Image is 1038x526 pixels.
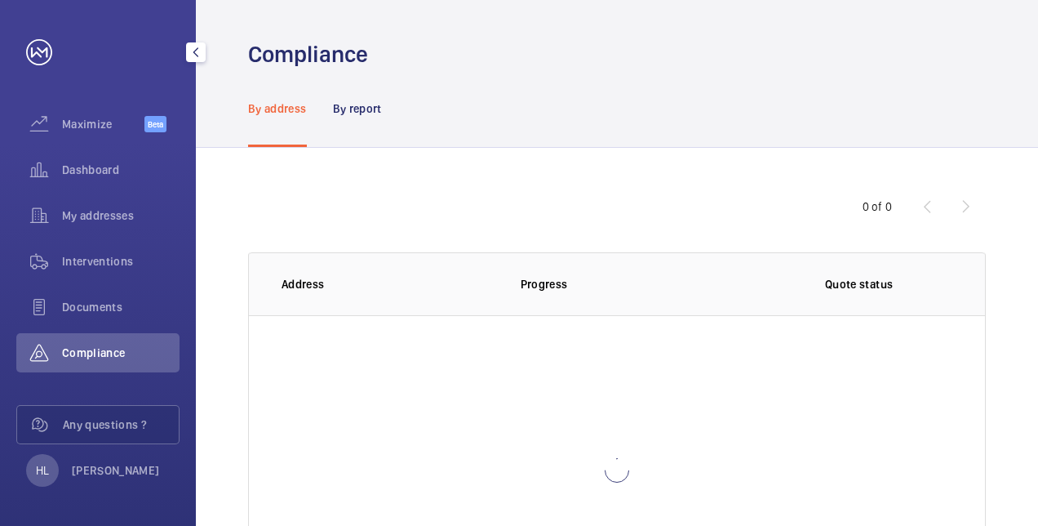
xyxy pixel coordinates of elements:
[62,299,180,315] span: Documents
[863,198,892,215] div: 0 of 0
[248,100,307,117] p: By address
[521,276,740,292] p: Progress
[62,345,180,361] span: Compliance
[62,116,144,132] span: Maximize
[248,39,368,69] h1: Compliance
[62,162,180,178] span: Dashboard
[144,116,166,132] span: Beta
[36,462,49,479] p: HL
[62,253,180,270] span: Interventions
[62,207,180,224] span: My addresses
[72,462,160,479] p: [PERSON_NAME]
[333,100,382,117] p: By report
[282,276,495,292] p: Address
[63,417,179,433] span: Any questions ?
[825,276,893,292] p: Quote status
